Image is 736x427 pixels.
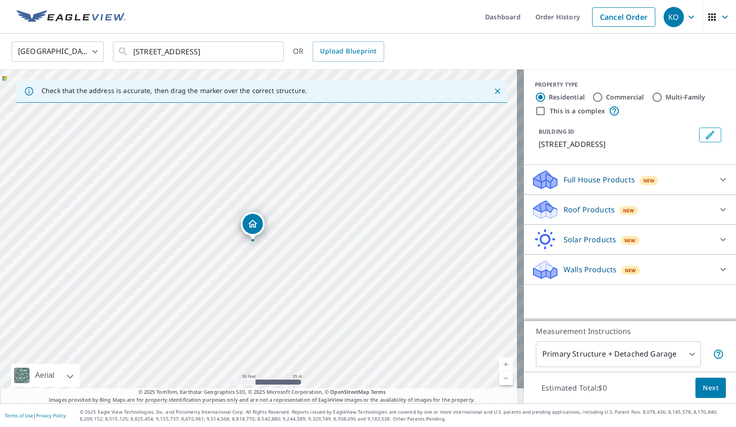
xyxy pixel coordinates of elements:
[241,212,265,240] div: Dropped pin, building 1, Residential property, 10299 Scripps Trl San Diego, CA 92131
[564,174,635,185] p: Full House Products
[17,10,125,24] img: EV Logo
[499,357,513,371] a: Current Level 19, Zoom In
[32,364,57,387] div: Aerial
[606,93,644,102] label: Commercial
[643,177,655,184] span: New
[536,341,701,367] div: Primary Structure + Detached Garage
[549,93,585,102] label: Residential
[12,39,104,64] div: [GEOGRAPHIC_DATA]
[80,409,731,422] p: © 2025 Eagle View Technologies, Inc. and Pictometry International Corp. All Rights Reserved. Repo...
[539,128,574,135] p: BUILDING ID
[531,228,729,251] div: Solar ProductsNew
[664,7,684,27] div: KO
[36,412,66,419] a: Privacy Policy
[320,46,376,57] span: Upload Blueprint
[536,326,724,337] p: Measurement Instructions
[623,207,635,214] span: New
[713,349,724,360] span: Your report will include the primary structure and a detached garage if one exists.
[138,388,386,396] span: © 2025 TomTom, Earthstar Geographics SIO, © 2025 Microsoft Corporation, ©
[531,258,729,281] div: Walls ProductsNew
[550,106,605,116] label: This is a complex
[665,93,706,102] label: Multi-Family
[330,388,369,395] a: OpenStreetMap
[531,199,729,221] div: Roof ProductsNew
[5,413,66,418] p: |
[699,128,721,142] button: Edit building 1
[371,388,386,395] a: Terms
[592,7,655,27] a: Cancel Order
[703,382,718,394] span: Next
[535,81,725,89] div: PROPERTY TYPE
[133,39,265,64] input: Search by address or latitude-longitude
[5,412,33,419] a: Terms of Use
[11,364,80,387] div: Aerial
[499,371,513,385] a: Current Level 19, Zoom Out
[625,267,636,274] span: New
[539,139,695,150] p: [STREET_ADDRESS]
[624,237,636,244] span: New
[564,204,615,215] p: Roof Products
[564,234,616,245] p: Solar Products
[492,85,504,97] button: Close
[534,378,614,398] p: Estimated Total: $0
[564,264,617,275] p: Walls Products
[695,378,726,398] button: Next
[42,87,307,95] p: Check that the address is accurate, then drag the marker over the correct structure.
[313,41,384,62] a: Upload Blueprint
[531,169,729,191] div: Full House ProductsNew
[293,41,384,62] div: OR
